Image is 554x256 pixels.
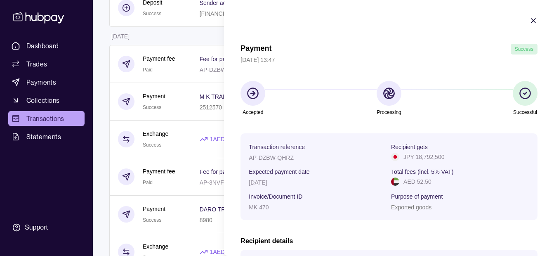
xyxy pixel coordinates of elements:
p: Transaction reference [249,144,305,150]
p: Successful [513,108,537,117]
p: Accepted [243,108,263,117]
h2: Recipient details [240,237,537,246]
span: Success [515,46,533,52]
p: Processing [377,108,401,117]
p: Total fees (incl. 5% VAT) [391,168,453,175]
img: jp [391,153,399,161]
img: ae [391,178,399,186]
p: MK 470 [249,204,269,211]
p: JPY 18,792,500 [403,152,444,161]
p: Exported goods [391,204,431,211]
p: Invoice/Document ID [249,193,302,200]
p: AP-DZBW-QHRZ [249,154,294,161]
p: [DATE] 13:47 [240,55,537,64]
h1: Payment [240,44,271,55]
p: Expected payment date [249,168,309,175]
p: Purpose of payment [391,193,443,200]
p: Recipient gets [391,144,428,150]
p: [DATE] [249,179,267,186]
p: AED 52.50 [403,177,431,186]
